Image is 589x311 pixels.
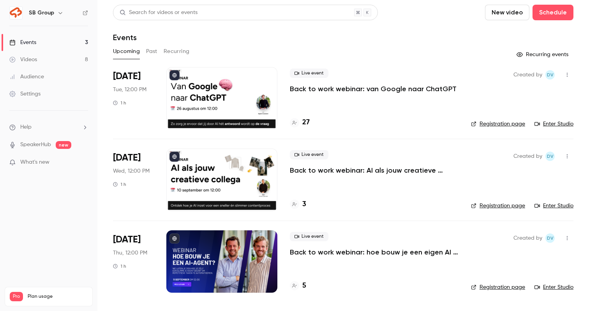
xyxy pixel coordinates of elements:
div: 1 h [113,100,126,106]
a: 3 [290,199,306,210]
div: Settings [9,90,41,98]
h4: 3 [302,199,306,210]
img: SB Group [10,7,22,19]
div: 1 h [113,263,126,269]
button: Schedule [533,5,573,20]
button: New video [485,5,529,20]
span: Thu, 12:00 PM [113,249,147,257]
a: Back to work webinar: van Google naar ChatGPT [290,84,457,94]
a: SpeakerHub [20,141,51,149]
a: Enter Studio [534,283,573,291]
h6: SB Group [29,9,54,17]
span: [DATE] [113,233,141,246]
span: Live event [290,232,328,241]
iframe: Noticeable Trigger [79,159,88,166]
a: Back to work webinar: hoe bouw je een eigen AI agent? [290,247,459,257]
button: Recurring [164,45,190,58]
span: [DATE] [113,70,141,83]
a: Registration page [471,202,525,210]
span: Wed, 12:00 PM [113,167,150,175]
span: Tue, 12:00 PM [113,86,146,94]
div: 1 h [113,181,126,187]
a: Back to work webinar: AI als jouw creatieve collega [290,166,459,175]
button: Recurring events [513,48,573,61]
div: Audience [9,73,44,81]
a: 27 [290,117,310,128]
div: Videos [9,56,37,64]
a: Enter Studio [534,120,573,128]
h4: 5 [302,281,306,291]
a: Enter Studio [534,202,573,210]
div: Sep 11 Thu, 12:00 PM (Europe/Amsterdam) [113,230,154,293]
h1: Events [113,33,137,42]
span: [DATE] [113,152,141,164]
span: Help [20,123,32,131]
a: 5 [290,281,306,291]
span: Created by [513,152,542,161]
span: Live event [290,69,328,78]
button: Past [146,45,157,58]
a: Registration page [471,283,525,291]
span: Pro [10,292,23,301]
h4: 27 [302,117,310,128]
div: Search for videos or events [120,9,198,17]
span: Created by [513,70,542,80]
span: Dante van der heijden [545,233,555,243]
span: Live event [290,150,328,159]
span: new [56,141,71,149]
span: What's new [20,158,49,166]
div: Sep 10 Wed, 12:00 PM (Europe/Amsterdam) [113,148,154,211]
span: Plan usage [28,293,88,300]
span: Dante van der heijden [545,152,555,161]
div: Aug 26 Tue, 12:00 PM (Europe/Amsterdam) [113,67,154,129]
button: Upcoming [113,45,140,58]
a: Registration page [471,120,525,128]
span: Dv [547,233,554,243]
span: Dv [547,70,554,80]
div: Events [9,39,36,46]
span: Created by [513,233,542,243]
li: help-dropdown-opener [9,123,88,131]
span: Dv [547,152,554,161]
span: Dante van der heijden [545,70,555,80]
